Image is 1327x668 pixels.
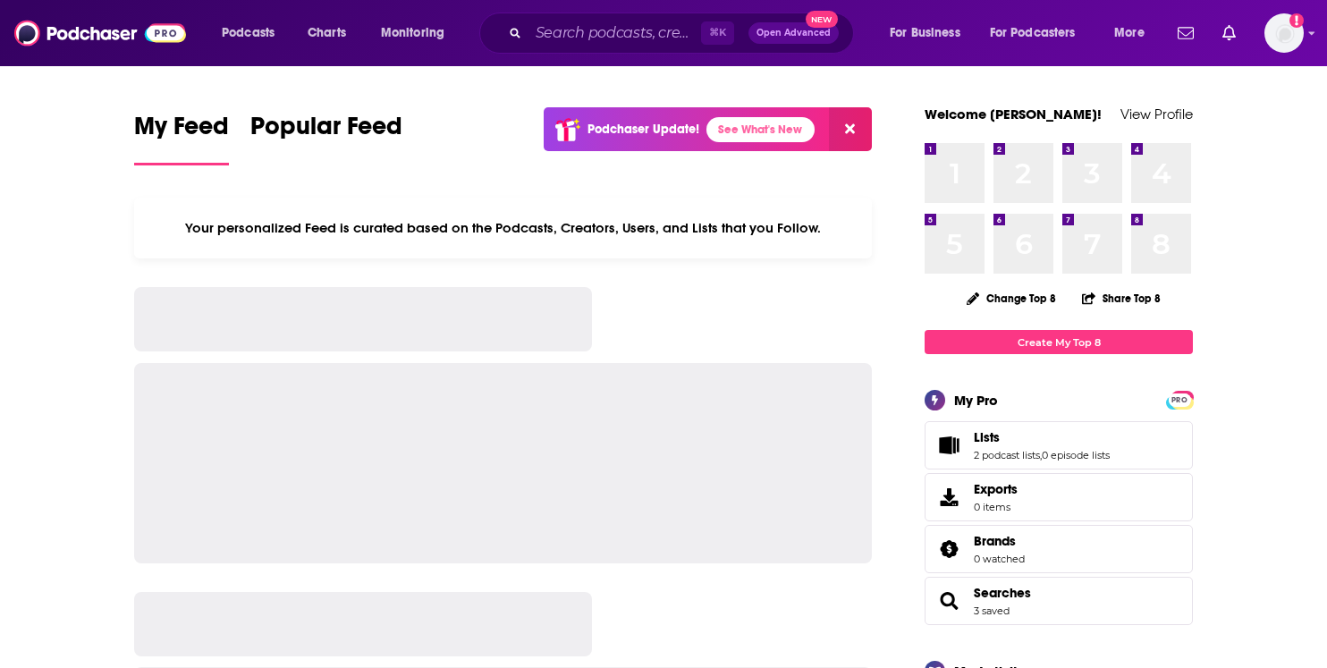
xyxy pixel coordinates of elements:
[1169,393,1190,407] span: PRO
[925,473,1193,521] a: Exports
[14,16,186,50] img: Podchaser - Follow, Share and Rate Podcasts
[368,19,468,47] button: open menu
[381,21,444,46] span: Monitoring
[925,106,1102,123] a: Welcome [PERSON_NAME]!
[1114,21,1145,46] span: More
[308,21,346,46] span: Charts
[925,577,1193,625] span: Searches
[1171,18,1201,48] a: Show notifications dropdown
[956,287,1067,309] button: Change Top 8
[756,29,831,38] span: Open Advanced
[974,481,1018,497] span: Exports
[748,22,839,44] button: Open AdvancedNew
[931,537,967,562] a: Brands
[296,19,357,47] a: Charts
[209,19,298,47] button: open menu
[931,485,967,510] span: Exports
[1081,281,1162,316] button: Share Top 8
[974,553,1025,565] a: 0 watched
[1264,13,1304,53] button: Show profile menu
[587,122,699,137] p: Podchaser Update!
[931,588,967,613] a: Searches
[954,392,998,409] div: My Pro
[1120,106,1193,123] a: View Profile
[925,421,1193,469] span: Lists
[1169,393,1190,406] a: PRO
[974,429,1110,445] a: Lists
[974,605,1010,617] a: 3 saved
[925,525,1193,573] span: Brands
[890,21,960,46] span: For Business
[974,533,1025,549] a: Brands
[706,117,815,142] a: See What's New
[1102,19,1167,47] button: open menu
[931,433,967,458] a: Lists
[1289,13,1304,28] svg: Add a profile image
[134,111,229,152] span: My Feed
[974,501,1018,513] span: 0 items
[1215,18,1243,48] a: Show notifications dropdown
[134,111,229,165] a: My Feed
[974,449,1040,461] a: 2 podcast lists
[1264,13,1304,53] img: User Profile
[701,21,734,45] span: ⌘ K
[806,11,838,28] span: New
[1264,13,1304,53] span: Logged in as lizziehan
[974,585,1031,601] a: Searches
[134,198,872,258] div: Your personalized Feed is curated based on the Podcasts, Creators, Users, and Lists that you Follow.
[978,19,1102,47] button: open menu
[974,533,1016,549] span: Brands
[877,19,983,47] button: open menu
[925,330,1193,354] a: Create My Top 8
[250,111,402,152] span: Popular Feed
[528,19,701,47] input: Search podcasts, credits, & more...
[496,13,871,54] div: Search podcasts, credits, & more...
[1042,449,1110,461] a: 0 episode lists
[250,111,402,165] a: Popular Feed
[1040,449,1042,461] span: ,
[974,429,1000,445] span: Lists
[222,21,275,46] span: Podcasts
[990,21,1076,46] span: For Podcasters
